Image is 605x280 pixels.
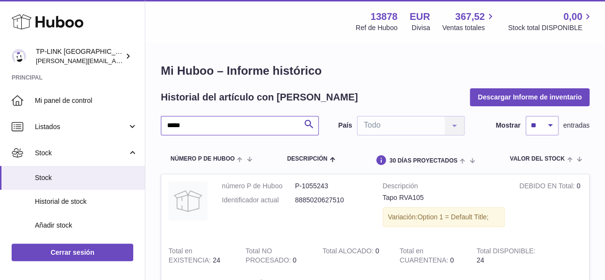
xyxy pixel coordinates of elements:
[246,247,293,266] strong: Total NO PROCESADO
[410,10,430,23] strong: EUR
[287,156,327,162] span: Descripción
[161,91,358,104] h2: Historial del artículo con [PERSON_NAME]
[35,197,138,206] span: Historial de stock
[418,213,489,221] span: Option 1 = Default Title;
[563,121,589,130] span: entradas
[338,121,352,130] label: País
[222,196,295,205] dt: Identificador actual
[477,247,535,257] strong: Total DISPONIBLE
[171,156,234,162] span: número P de Huboo
[412,23,430,33] div: Divisa
[35,221,138,230] span: Añadir stock
[169,247,213,266] strong: Total en EXISTENCIA
[35,122,127,132] span: Listados
[512,174,589,239] td: 0
[508,10,593,33] a: 0,00 Stock total DISPONIBLE
[35,148,127,158] span: Stock
[469,239,546,272] td: 24
[371,10,398,23] strong: 13878
[169,181,207,220] img: product image
[383,181,505,193] strong: Descripción
[315,239,392,272] td: 0
[442,23,496,33] span: Ventas totales
[383,193,505,202] div: Tapo RVA105
[400,247,450,266] strong: Total en CUARENTENA
[508,23,593,33] span: Stock total DISPONIBLE
[496,121,520,130] label: Mostrar
[161,239,238,272] td: 24
[12,244,133,261] a: Cerrar sesión
[35,96,138,105] span: Mi panel de control
[222,181,295,191] dt: número P de Huboo
[238,239,315,272] td: 0
[295,196,368,205] dd: 8885020627510
[383,207,505,227] div: Variación:
[470,88,589,106] button: Descargar Informe de inventario
[12,49,26,64] img: celia.yan@tp-link.com
[389,158,457,164] span: 30 DÍAS PROYECTADOS
[442,10,496,33] a: 367,52 Ventas totales
[36,47,123,66] div: TP-LINK [GEOGRAPHIC_DATA], SOCIEDAD LIMITADA
[36,57,194,65] span: [PERSON_NAME][EMAIL_ADDRESS][DOMAIN_NAME]
[450,256,454,264] span: 0
[510,156,564,162] span: Valor del stock
[323,247,375,257] strong: Total ALOCADO
[35,173,138,182] span: Stock
[519,182,576,192] strong: DEBIDO EN Total
[356,23,397,33] div: Ref de Huboo
[455,10,485,23] span: 367,52
[295,181,368,191] dd: P-1055243
[563,10,582,23] span: 0,00
[161,63,589,79] h1: Mi Huboo – Informe histórico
